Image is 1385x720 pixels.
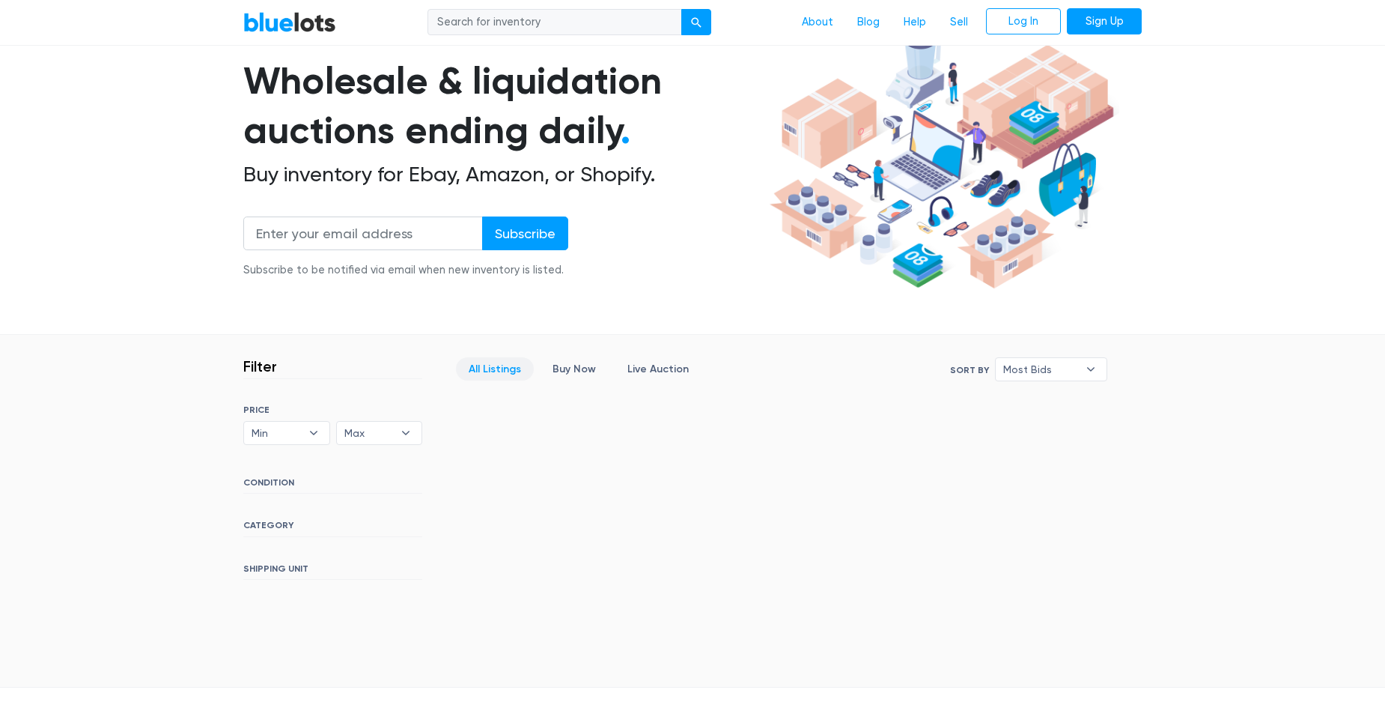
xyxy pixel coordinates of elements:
[892,8,938,37] a: Help
[427,9,682,36] input: Search for inventory
[950,363,989,377] label: Sort By
[243,477,422,494] h6: CONDITION
[243,357,277,375] h3: Filter
[456,357,534,381] a: All Listings
[243,217,483,250] input: Enter your email address
[938,8,980,37] a: Sell
[344,422,394,444] span: Max
[390,422,421,444] b: ▾
[986,8,1061,35] a: Log In
[1067,8,1142,35] a: Sign Up
[1075,358,1107,381] b: ▾
[621,108,630,153] span: .
[615,357,701,381] a: Live Auction
[845,8,892,37] a: Blog
[482,217,568,250] input: Subscribe
[243,520,422,536] h6: CATEGORY
[764,23,1119,296] img: hero-ee84e7d0318cb26816c560f6b4441b76977f77a177738b4e94f68c95b2b83dbb.png
[252,422,301,444] span: Min
[243,56,764,156] h1: Wholesale & liquidation auctions ending daily
[243,11,336,33] a: BlueLots
[1003,358,1078,381] span: Most Bids
[243,162,764,187] h2: Buy inventory for Ebay, Amazon, or Shopify.
[243,405,422,415] h6: PRICE
[540,357,609,381] a: Buy Now
[790,8,845,37] a: About
[243,262,568,279] div: Subscribe to be notified via email when new inventory is listed.
[298,422,329,444] b: ▾
[243,563,422,580] h6: SHIPPING UNIT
